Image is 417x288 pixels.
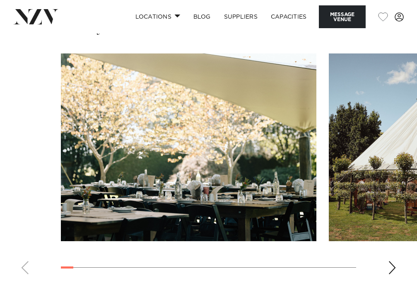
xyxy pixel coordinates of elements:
img: nzv-logo.png [13,9,58,24]
button: Message Venue [319,5,366,28]
a: BLOG [187,8,217,26]
swiper-slide: 1 / 26 [61,53,316,241]
a: SUPPLIERS [217,8,264,26]
a: Locations [129,8,187,26]
a: Capacities [264,8,313,26]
